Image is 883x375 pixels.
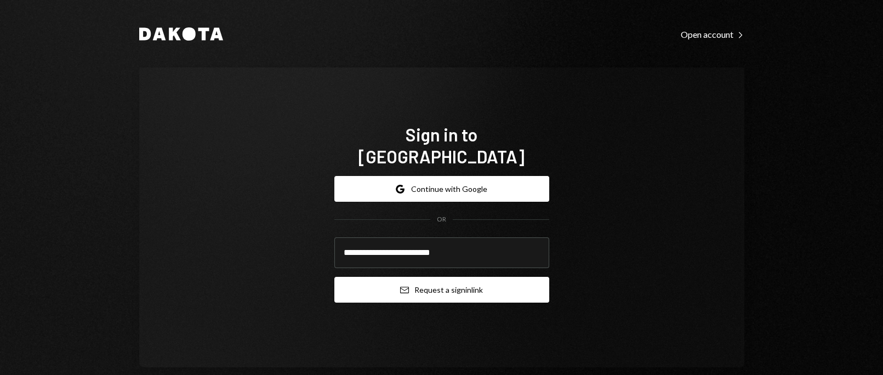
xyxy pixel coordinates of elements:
[437,215,446,224] div: OR
[681,29,744,40] div: Open account
[334,277,549,303] button: Request a signinlink
[334,123,549,167] h1: Sign in to [GEOGRAPHIC_DATA]
[681,28,744,40] a: Open account
[334,176,549,202] button: Continue with Google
